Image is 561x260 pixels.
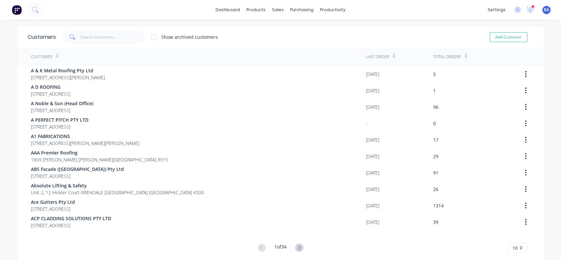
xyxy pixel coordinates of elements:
[433,120,436,127] div: 0
[31,215,111,222] span: ACP CLADDING SOLUTIONS PTY LTD
[31,74,105,81] span: [STREET_ADDRESS][PERSON_NAME]
[317,5,349,15] div: productivity
[31,182,204,189] span: Absolute Lifting & Safety
[433,186,438,193] div: 26
[433,169,438,176] div: 91
[31,67,105,74] span: A & K Metal Roofing Pty Ltd
[287,5,317,15] div: purchasing
[31,189,204,196] span: Unit 2, 12 Hinkler Court BRENDALE [GEOGRAPHIC_DATA] [GEOGRAPHIC_DATA] 4500
[31,149,168,156] span: AAA Premier Roofing
[433,71,436,78] div: 5
[31,107,93,114] span: [STREET_ADDRESS]
[31,199,75,205] span: Ace Gutters Pty Ltd
[28,33,56,41] div: Customers
[433,153,438,160] div: 29
[31,54,52,60] div: Customer
[31,123,88,130] span: [STREET_ADDRESS]
[31,90,70,97] span: [STREET_ADDRESS]
[31,173,124,179] span: [STREET_ADDRESS]
[366,54,389,60] div: Last Order
[243,5,269,15] div: products
[544,7,549,13] span: BA
[31,166,124,173] span: ABS Facade ([GEOGRAPHIC_DATA]) Pty Ltd
[161,34,218,40] div: Show archived customers
[212,5,243,15] a: dashboard
[31,100,93,107] span: A Noble & Son (Head Office)
[366,169,379,176] div: [DATE]
[433,202,444,209] div: 1314
[12,5,22,15] img: Factory
[274,243,287,253] div: 1 of 34
[366,153,379,160] div: [DATE]
[366,219,379,225] div: [DATE]
[484,5,509,15] div: settings
[31,156,168,163] span: 1869 [PERSON_NAME] [PERSON_NAME][GEOGRAPHIC_DATA] 3915
[31,205,75,212] span: [STREET_ADDRESS]
[31,222,111,229] span: [STREET_ADDRESS]
[433,87,436,94] div: 1
[366,87,379,94] div: [DATE]
[433,104,438,110] div: 96
[366,104,379,110] div: [DATE]
[366,71,379,78] div: [DATE]
[512,245,518,251] span: 10
[81,31,145,44] input: Search customers...
[31,83,70,90] span: A D ROOFING
[433,136,438,143] div: 17
[490,32,527,42] button: Add Customer
[31,140,139,147] span: [STREET_ADDRESS][PERSON_NAME][PERSON_NAME]
[366,202,379,209] div: [DATE]
[433,54,461,60] div: Total Orders
[366,120,368,127] div: -
[31,133,139,140] span: A1 FABRICATIONS
[366,186,379,193] div: [DATE]
[366,136,379,143] div: [DATE]
[269,5,287,15] div: sales
[31,116,88,123] span: A PERFECT PITCH PTY LTD
[433,219,438,225] div: 39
